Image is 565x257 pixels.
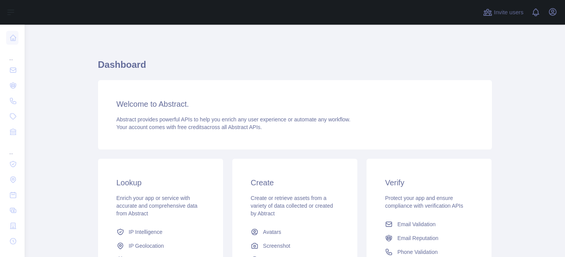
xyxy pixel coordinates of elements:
a: IP Intelligence [113,225,208,239]
a: IP Geolocation [113,239,208,253]
span: Abstract provides powerful APIs to help you enrich any user experience or automate any workflow. [117,116,351,123]
span: Invite users [494,8,523,17]
a: Email Validation [382,217,476,231]
span: Protect your app and ensure compliance with verification APIs [385,195,463,209]
span: Avatars [263,228,281,236]
span: Your account comes with across all Abstract APIs. [117,124,262,130]
a: Avatars [248,225,342,239]
span: free credits [178,124,204,130]
span: Enrich your app or service with accurate and comprehensive data from Abstract [117,195,198,217]
span: Phone Validation [397,248,438,256]
a: Email Reputation [382,231,476,245]
h1: Dashboard [98,59,492,77]
h3: Verify [385,177,473,188]
h3: Create [251,177,339,188]
h3: Welcome to Abstract. [117,99,473,109]
span: Email Validation [397,220,435,228]
span: Create or retrieve assets from a variety of data collected or created by Abtract [251,195,333,217]
div: ... [6,46,18,62]
span: IP Geolocation [129,242,164,250]
span: IP Intelligence [129,228,163,236]
h3: Lookup [117,177,205,188]
span: Email Reputation [397,234,438,242]
button: Invite users [482,6,525,18]
a: Screenshot [248,239,342,253]
div: ... [6,140,18,156]
span: Screenshot [263,242,290,250]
